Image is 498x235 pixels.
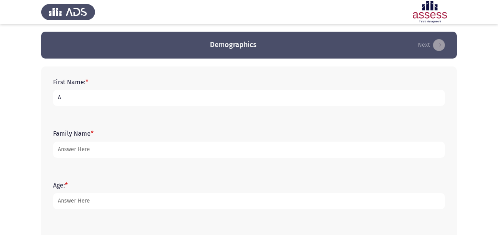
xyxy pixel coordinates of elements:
img: Assess Talent Management logo [41,1,95,23]
h3: Demographics [210,40,257,50]
label: Age: [53,182,68,189]
label: Family Name [53,130,93,137]
label: First Name: [53,78,88,86]
input: add answer text [53,90,445,106]
button: load next page [416,39,447,51]
input: add answer text [53,142,445,158]
input: add answer text [53,193,445,209]
img: Assessment logo of ASSESS English Language Assessment (3 Module) (Ba - IB) [403,1,457,23]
